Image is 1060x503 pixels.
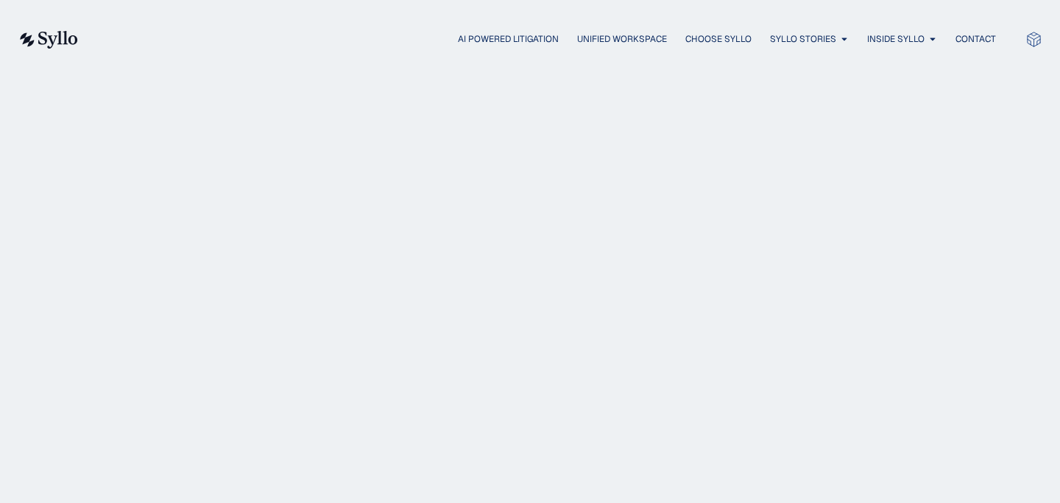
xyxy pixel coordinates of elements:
[770,32,836,46] a: Syllo Stories
[577,32,667,46] a: Unified Workspace
[955,32,996,46] a: Contact
[458,32,559,46] a: AI Powered Litigation
[18,31,78,49] img: syllo
[107,32,996,46] nav: Menu
[685,32,752,46] a: Choose Syllo
[107,32,996,46] div: Menu Toggle
[867,32,925,46] a: Inside Syllo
